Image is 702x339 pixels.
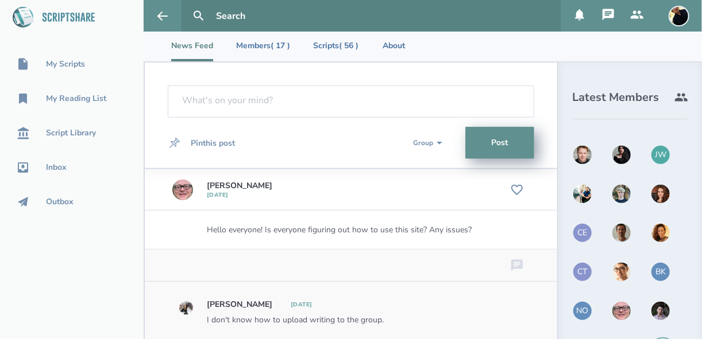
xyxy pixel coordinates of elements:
[46,60,85,69] div: My Scripts
[236,30,290,61] li: Members ( 17 )
[572,259,597,285] a: CT
[207,180,272,191] a: [PERSON_NAME]
[572,220,597,246] a: CE
[572,89,659,105] h3: Latest Members
[179,295,193,321] a: Go to Hannah Smith's profile
[179,301,193,315] img: user_1750533153-crop.jpg
[572,145,593,165] img: user_1750438422-crop.jpg
[572,301,593,321] div: NO
[313,30,358,61] li: Scripts ( 56 )
[611,184,632,204] img: user_1750519899-crop.jpg
[650,298,676,324] a: Go to Peter Das's profile
[504,177,530,202] button: Like post
[46,128,96,138] div: Script Library
[611,145,632,165] img: user_1750874150-crop.jpg
[611,223,632,243] img: user_1750453599-crop.jpg
[207,224,495,235] div: Hello everyone! Is everyone figuring out how to use this site? Any issues?
[650,301,671,321] img: user_1750572385-crop.jpg
[504,253,530,278] button: Leave a comment
[572,223,593,243] div: CE
[572,298,597,324] a: NO
[46,94,106,103] div: My Reading List
[291,301,313,309] div: [DATE]
[650,223,671,243] img: user_1750555682-crop.jpg
[381,30,407,61] li: About
[207,191,504,199] div: [DATE]
[172,177,193,202] a: Go to James Duke's profile
[572,181,597,206] a: Go to Anthony Miguel Cantu's profile
[171,30,213,61] li: News Feed
[572,142,597,167] a: Go to Mike Ennis's profile
[650,184,671,204] img: user_1750385751-crop.jpg
[650,220,676,246] a: Go to Lisa Vermillion's profile
[182,95,273,106] div: What's on your mind?
[46,197,74,206] div: Outbox
[572,184,593,204] img: user_1673573717-crop.jpg
[168,130,235,155] button: Pinthis post
[611,142,637,167] a: Go to Shannon Denise Evans's profile
[650,145,671,165] div: JW
[611,181,637,206] a: Go to Hamilton Magnuson's profile
[191,138,235,149] div: Pin this post
[650,259,676,285] a: BK
[611,220,637,246] a: Go to J.R. Fountain's profile
[650,262,671,282] div: BK
[650,142,676,167] a: JW
[650,181,676,206] a: Go to Shiloh Carozza's profile
[172,180,193,200] img: user_1750710343-crop.jpg
[207,299,272,310] a: [PERSON_NAME]
[611,298,637,324] a: Go to James Duke's profile
[611,259,637,285] a: Go to Teddy Lu's profile
[669,6,689,26] img: user_1750930607-crop.jpg
[611,301,632,321] img: user_1750710343-crop.jpg
[611,262,632,282] img: user_1750497667-crop.jpg
[46,163,67,172] div: Inbox
[465,127,534,159] button: Post
[207,314,495,325] div: I don't know how to upload writing to the group.
[572,262,593,282] div: CT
